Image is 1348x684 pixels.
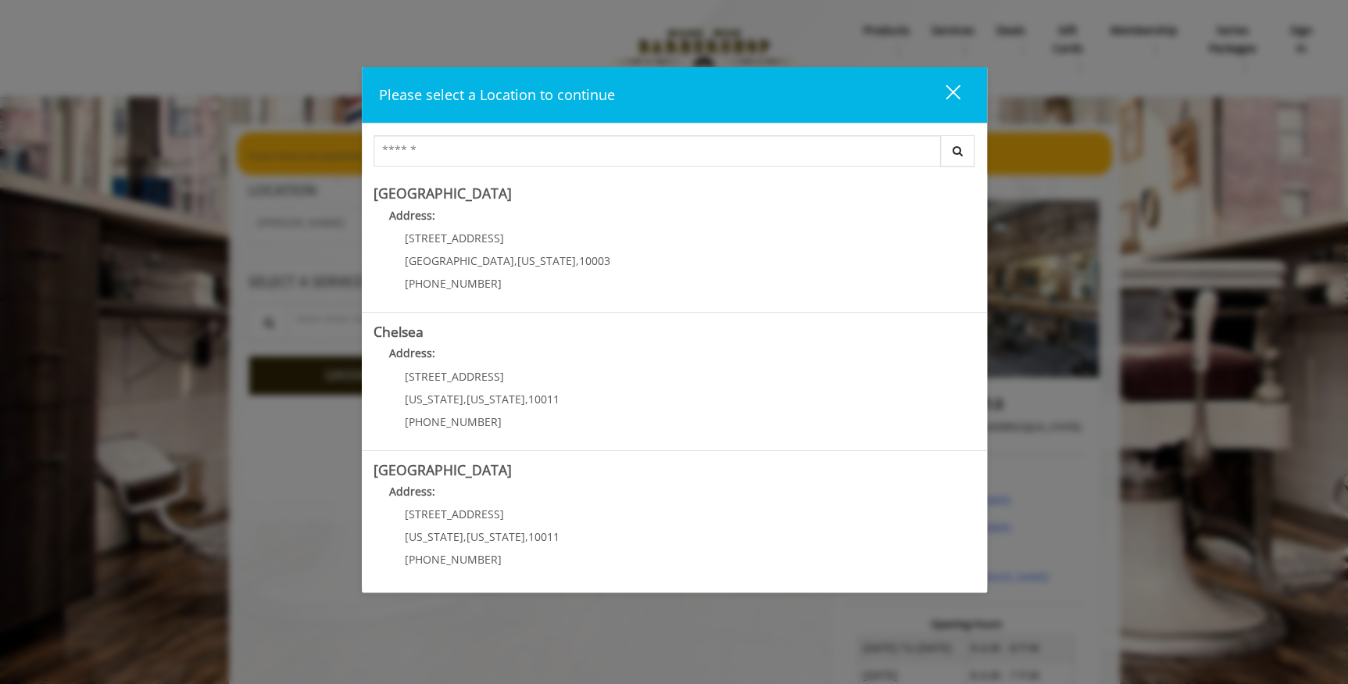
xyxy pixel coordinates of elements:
span: [GEOGRAPHIC_DATA] [405,253,514,268]
b: Address: [389,208,435,223]
span: , [463,529,467,544]
b: Address: [389,484,435,499]
div: close dialog [928,84,959,107]
span: , [463,392,467,406]
i: Search button [949,145,967,156]
span: 10003 [579,253,610,268]
b: Chelsea [374,322,424,341]
b: [GEOGRAPHIC_DATA] [374,460,512,479]
b: Address: [389,346,435,360]
button: close dialog [917,79,970,111]
div: Center Select [374,135,975,174]
span: [US_STATE] [467,392,525,406]
span: Please select a Location to continue [379,85,615,104]
span: [US_STATE] [467,529,525,544]
span: 10011 [528,529,560,544]
span: 10011 [528,392,560,406]
span: [PHONE_NUMBER] [405,414,502,429]
span: [STREET_ADDRESS] [405,507,504,521]
input: Search Center [374,135,941,167]
span: , [576,253,579,268]
span: , [525,392,528,406]
span: [US_STATE] [517,253,576,268]
span: [US_STATE] [405,529,463,544]
span: , [525,529,528,544]
span: [STREET_ADDRESS] [405,369,504,384]
b: [GEOGRAPHIC_DATA] [374,184,512,202]
span: [PHONE_NUMBER] [405,276,502,291]
span: , [514,253,517,268]
span: [STREET_ADDRESS] [405,231,504,245]
span: [US_STATE] [405,392,463,406]
span: [PHONE_NUMBER] [405,552,502,567]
